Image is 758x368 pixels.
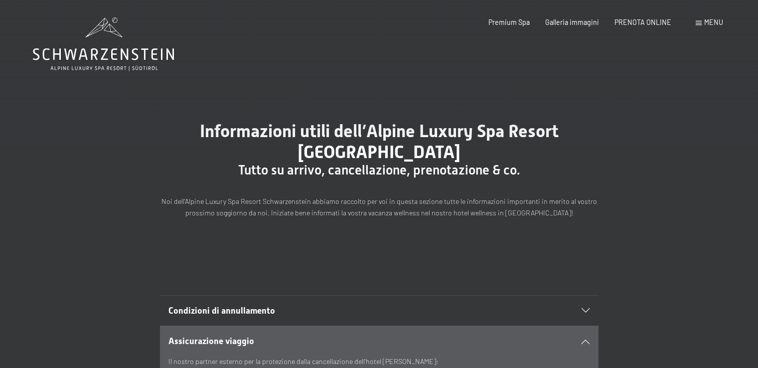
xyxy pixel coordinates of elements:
[238,163,520,178] span: Tutto su arrivo, cancellazione, prenotazione & co.
[160,196,599,218] p: Noi dell’Alpine Luxury Spa Resort Schwarzenstein abbiamo raccolto per voi in questa sezione tutte...
[704,18,723,26] span: Menu
[168,306,275,316] span: Condizioni di annullamento
[488,18,530,26] a: Premium Spa
[168,336,254,346] span: Assicurazione viaggio
[200,121,559,162] span: Informazioni utili dell’Alpine Luxury Spa Resort [GEOGRAPHIC_DATA]
[545,18,599,26] a: Galleria immagini
[614,18,671,26] a: PRENOTA ONLINE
